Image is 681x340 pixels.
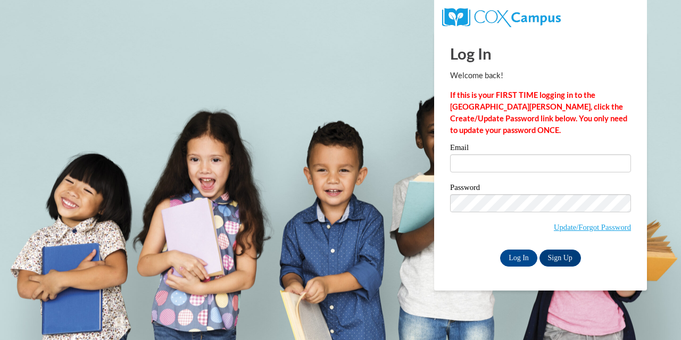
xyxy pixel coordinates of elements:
[450,70,631,81] p: Welcome back!
[442,8,561,27] img: COX Campus
[450,43,631,64] h1: Log In
[554,223,631,231] a: Update/Forgot Password
[450,144,631,154] label: Email
[450,184,631,194] label: Password
[450,90,627,135] strong: If this is your FIRST TIME logging in to the [GEOGRAPHIC_DATA][PERSON_NAME], click the Create/Upd...
[539,250,581,267] a: Sign Up
[500,250,537,267] input: Log In
[442,12,561,21] a: COX Campus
